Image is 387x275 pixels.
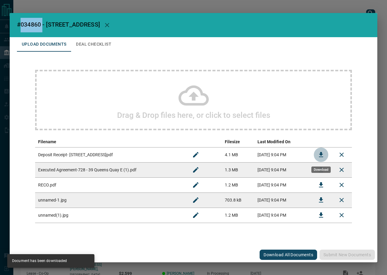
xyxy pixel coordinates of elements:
[314,147,328,162] button: Download
[334,147,349,162] button: Remove File
[35,177,185,192] td: RECO.pdf
[254,136,311,147] th: Last Modified On
[185,136,222,147] th: edit column
[311,136,331,147] th: download action column
[331,136,352,147] th: delete file action column
[314,178,328,192] button: Download
[254,162,311,177] td: [DATE] 9:04 PM
[17,37,71,52] button: Upload Documents
[254,147,311,162] td: [DATE] 9:04 PM
[35,192,185,208] td: unnamed-1.jpg
[35,147,185,162] td: Deposit Receipt- [STREET_ADDRESS]pdf
[222,177,254,192] td: 1.2 MB
[12,256,67,266] div: Document has been downloaded
[189,178,203,192] button: Rename
[222,147,254,162] td: 4.1 MB
[334,178,349,192] button: Remove File
[35,70,352,130] div: Drag & Drop files here, or click to select files
[311,167,331,173] div: Download
[254,208,311,223] td: [DATE] 9:04 PM
[222,136,254,147] th: Filesize
[35,208,185,223] td: unnamed(1).jpg
[189,163,203,177] button: Rename
[71,37,116,52] button: Deal Checklist
[254,192,311,208] td: [DATE] 9:04 PM
[189,193,203,207] button: Rename
[334,193,349,207] button: Remove File
[260,250,317,260] button: Download All Documents
[314,193,328,207] button: Download
[334,208,349,222] button: Remove File
[17,21,100,28] span: #034860 - [STREET_ADDRESS]
[222,192,254,208] td: 703.8 kB
[189,208,203,222] button: Rename
[117,111,270,120] h2: Drag & Drop files here, or click to select files
[222,162,254,177] td: 1.3 MB
[254,177,311,192] td: [DATE] 9:04 PM
[314,208,328,222] button: Download
[189,147,203,162] button: Rename
[222,208,254,223] td: 1.2 MB
[35,162,185,177] td: Executed Agreement-728 - 39 Queens Quay E (1).pdf
[334,163,349,177] button: Remove File
[35,136,185,147] th: Filename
